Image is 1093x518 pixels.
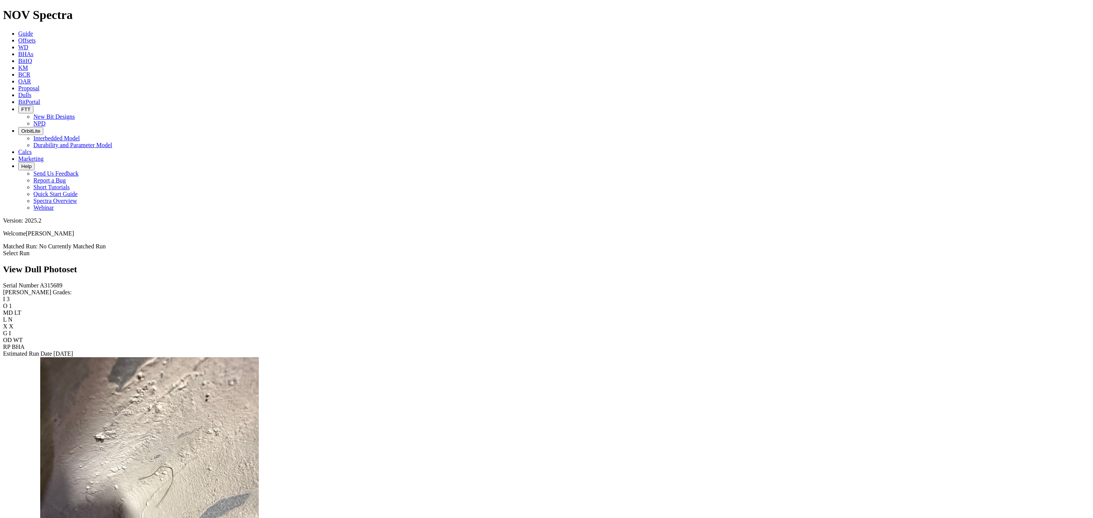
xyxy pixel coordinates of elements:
[13,337,23,343] span: WT
[3,350,52,357] label: Estimated Run Date
[18,51,33,57] a: BHAs
[3,217,1090,224] div: Version: 2025.2
[33,170,79,177] a: Send Us Feedback
[8,316,13,323] span: N
[3,250,30,256] a: Select Run
[33,142,112,148] a: Durability and Parameter Model
[3,316,6,323] label: L
[18,64,28,71] a: KM
[3,289,1090,296] div: [PERSON_NAME] Grades:
[21,163,31,169] span: Help
[18,44,28,50] a: WD
[18,37,36,44] a: Offsets
[26,230,74,237] span: [PERSON_NAME]
[9,330,11,336] span: I
[3,337,12,343] label: OD
[3,8,1090,22] h1: NOV Spectra
[18,105,33,113] button: FTT
[33,191,77,197] a: Quick Start Guide
[12,344,25,350] span: BHA
[33,113,75,120] a: New Bit Designs
[6,296,9,302] span: 3
[9,303,12,309] span: 1
[18,155,44,162] a: Marketing
[3,309,13,316] label: MD
[33,177,66,184] a: Report a Bug
[3,282,39,289] label: Serial Number
[18,92,31,98] a: Dulls
[33,204,54,211] a: Webinar
[3,344,10,350] label: RP
[18,58,32,64] a: BitIQ
[3,243,38,250] span: Matched Run:
[21,107,30,112] span: FTT
[18,162,35,170] button: Help
[39,243,106,250] span: No Currently Matched Run
[54,350,73,357] span: [DATE]
[3,330,8,336] label: G
[21,128,40,134] span: OrbitLite
[3,296,5,302] label: I
[3,303,8,309] label: O
[3,264,1090,275] h2: View Dull Photoset
[14,309,21,316] span: LT
[18,30,33,37] a: Guide
[9,323,14,330] span: X
[18,71,30,78] a: BCR
[3,323,8,330] label: X
[18,85,39,91] a: Proposal
[33,135,80,141] a: Interbedded Model
[18,78,31,85] a: OAR
[33,198,77,204] a: Spectra Overview
[33,184,70,190] a: Short Tutorials
[18,149,32,155] a: Calcs
[18,127,43,135] button: OrbitLite
[33,120,46,127] a: NPD
[40,282,63,289] span: A315689
[3,230,1090,237] p: Welcome
[18,99,40,105] a: BitPortal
